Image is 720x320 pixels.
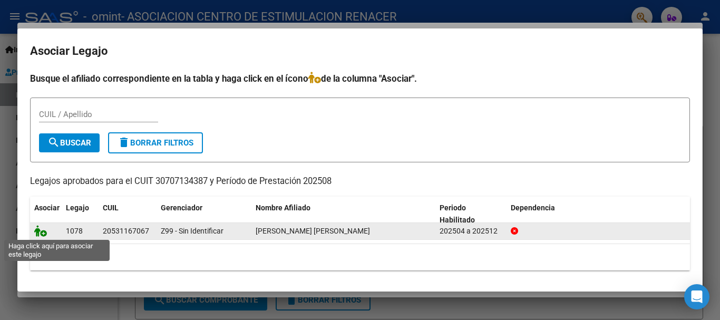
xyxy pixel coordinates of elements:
button: Buscar [39,133,100,152]
h2: Asociar Legajo [30,41,690,61]
span: Nombre Afiliado [256,203,310,212]
span: Asociar [34,203,60,212]
div: 20531167067 [103,225,149,237]
datatable-header-cell: Asociar [30,197,62,231]
span: Z99 - Sin Identificar [161,227,223,235]
p: Legajos aprobados para el CUIT 30707134387 y Período de Prestación 202508 [30,175,690,188]
datatable-header-cell: Dependencia [507,197,690,231]
datatable-header-cell: Gerenciador [157,197,251,231]
datatable-header-cell: Nombre Afiliado [251,197,435,231]
span: Periodo Habilitado [440,203,475,224]
h4: Busque el afiliado correspondiente en la tabla y haga click en el ícono de la columna "Asociar". [30,72,690,85]
span: Dependencia [511,203,555,212]
button: Borrar Filtros [108,132,203,153]
datatable-header-cell: Legajo [62,197,99,231]
div: Open Intercom Messenger [684,284,709,309]
mat-icon: delete [118,136,130,149]
span: Gerenciador [161,203,202,212]
span: LUQUE TIZIANO BENJAMIN [256,227,370,235]
span: CUIL [103,203,119,212]
div: 1 registros [30,244,690,270]
div: 202504 a 202512 [440,225,502,237]
span: 1078 [66,227,83,235]
span: Buscar [47,138,91,148]
span: Borrar Filtros [118,138,193,148]
datatable-header-cell: Periodo Habilitado [435,197,507,231]
datatable-header-cell: CUIL [99,197,157,231]
mat-icon: search [47,136,60,149]
span: Legajo [66,203,89,212]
